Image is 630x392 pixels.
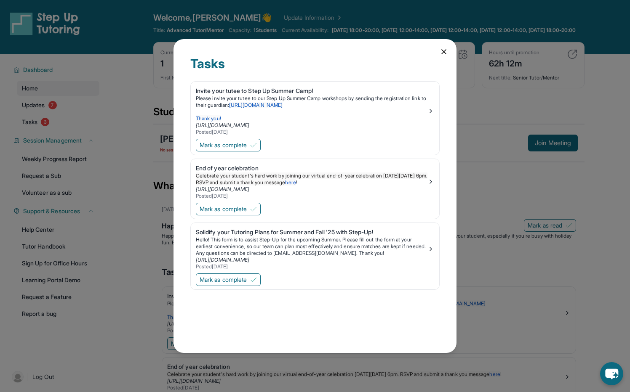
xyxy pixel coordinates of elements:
[229,102,283,108] a: [URL][DOMAIN_NAME]
[196,95,427,109] p: Please invite your tutee to our Step Up Summer Camp workshops by sending the registration link to...
[196,87,427,95] div: Invite your tutee to Step Up Summer Camp!
[196,115,221,122] span: Thank you!
[200,205,247,213] span: Mark as complete
[191,223,439,272] a: Solidify your Tutoring Plans for Summer and Fall '25 with Step-Up!Hello! This form is to assist S...
[196,172,429,185] span: Celebrate your student's hard work by joining our virtual end-of-year celebration [DATE][DATE] 6p...
[196,129,427,135] div: Posted [DATE]
[191,82,439,137] a: Invite your tutee to Step Up Summer Camp!Please invite your tutee to our Step Up Summer Camp work...
[200,275,247,284] span: Mark as complete
[200,141,247,149] span: Mark as complete
[285,179,296,185] a: here
[196,236,427,257] p: Hello! This form is to assist Step-Up for the upcoming Summer. Please fill out the form at your e...
[196,139,261,151] button: Mark as complete
[600,362,623,385] button: chat-button
[196,172,427,186] p: !
[196,203,261,215] button: Mark as complete
[196,186,249,192] a: [URL][DOMAIN_NAME]
[250,206,257,212] img: Mark as complete
[196,263,427,270] div: Posted [DATE]
[191,159,439,201] a: End of year celebrationCelebrate your student's hard work by joining our virtual end-of-year cele...
[196,273,261,286] button: Mark as complete
[196,228,427,236] div: Solidify your Tutoring Plans for Summer and Fall '25 with Step-Up!
[196,122,249,128] a: [URL][DOMAIN_NAME]
[190,56,440,81] div: Tasks
[250,276,257,283] img: Mark as complete
[250,142,257,148] img: Mark as complete
[196,257,249,263] a: [URL][DOMAIN_NAME]
[196,164,427,172] div: End of year celebration
[196,193,427,199] div: Posted [DATE]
